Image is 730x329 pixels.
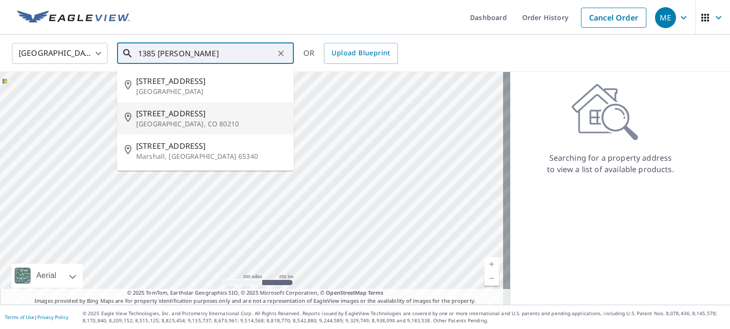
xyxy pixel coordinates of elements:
[12,40,107,67] div: [GEOGRAPHIC_DATA]
[303,43,398,64] div: OR
[136,87,286,96] p: [GEOGRAPHIC_DATA]
[5,314,34,320] a: Terms of Use
[136,119,286,129] p: [GEOGRAPHIC_DATA], CO 80210
[11,264,83,288] div: Aerial
[581,8,646,28] a: Cancel Order
[136,75,286,87] span: [STREET_ADDRESS]
[274,47,288,60] button: Clear
[33,264,59,288] div: Aerial
[484,271,499,286] a: Current Level 5, Zoom Out
[138,40,274,67] input: Search by address or latitude-longitude
[83,310,725,324] p: © 2025 Eagle View Technologies, Inc. and Pictometry International Corp. All Rights Reserved. Repo...
[547,152,675,175] p: Searching for a property address to view a list of available products.
[136,152,286,161] p: Marshall, [GEOGRAPHIC_DATA] 65340
[5,314,68,320] p: |
[368,289,384,296] a: Terms
[324,43,397,64] a: Upload Blueprint
[655,7,676,28] div: ME
[326,289,366,296] a: OpenStreetMap
[17,10,130,25] img: EV Logo
[136,140,286,152] span: [STREET_ADDRESS]
[127,289,384,297] span: © 2025 TomTom, Earthstar Geographics SIO, © 2025 Microsoft Corporation, ©
[37,314,68,320] a: Privacy Policy
[332,47,390,59] span: Upload Blueprint
[484,257,499,271] a: Current Level 5, Zoom In
[136,108,286,119] span: [STREET_ADDRESS]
